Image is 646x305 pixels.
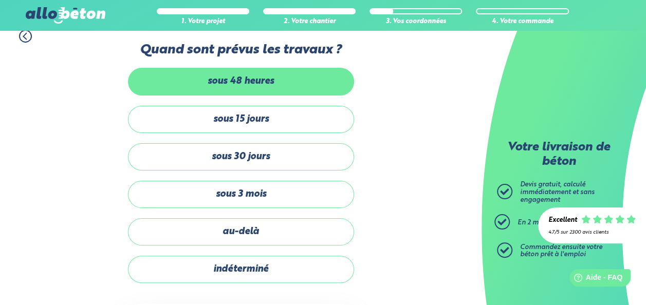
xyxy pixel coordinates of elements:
[476,18,568,26] div: 4. Votre commande
[128,181,354,208] label: sous 3 mois
[555,265,635,294] iframe: Help widget launcher
[370,18,462,26] div: 3. Vos coordonnées
[548,230,636,235] div: 4.7/5 sur 2300 avis clients
[128,68,354,95] label: sous 48 heures
[128,106,354,133] label: sous 15 jours
[128,43,354,58] label: Quand sont prévus les travaux ?
[548,217,577,224] div: Excellent
[500,141,618,169] p: Votre livraison de béton
[26,7,105,24] img: allobéton
[157,18,249,26] div: 1. Votre projet
[263,18,356,26] div: 2. Votre chantier
[128,218,354,245] label: au-delà
[128,256,354,283] label: indéterminé
[520,244,602,258] span: Commandez ensuite votre béton prêt à l'emploi
[520,181,595,203] span: Devis gratuit, calculé immédiatement et sans engagement
[518,219,594,226] span: En 2 minutes top chrono
[128,143,354,170] label: sous 30 jours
